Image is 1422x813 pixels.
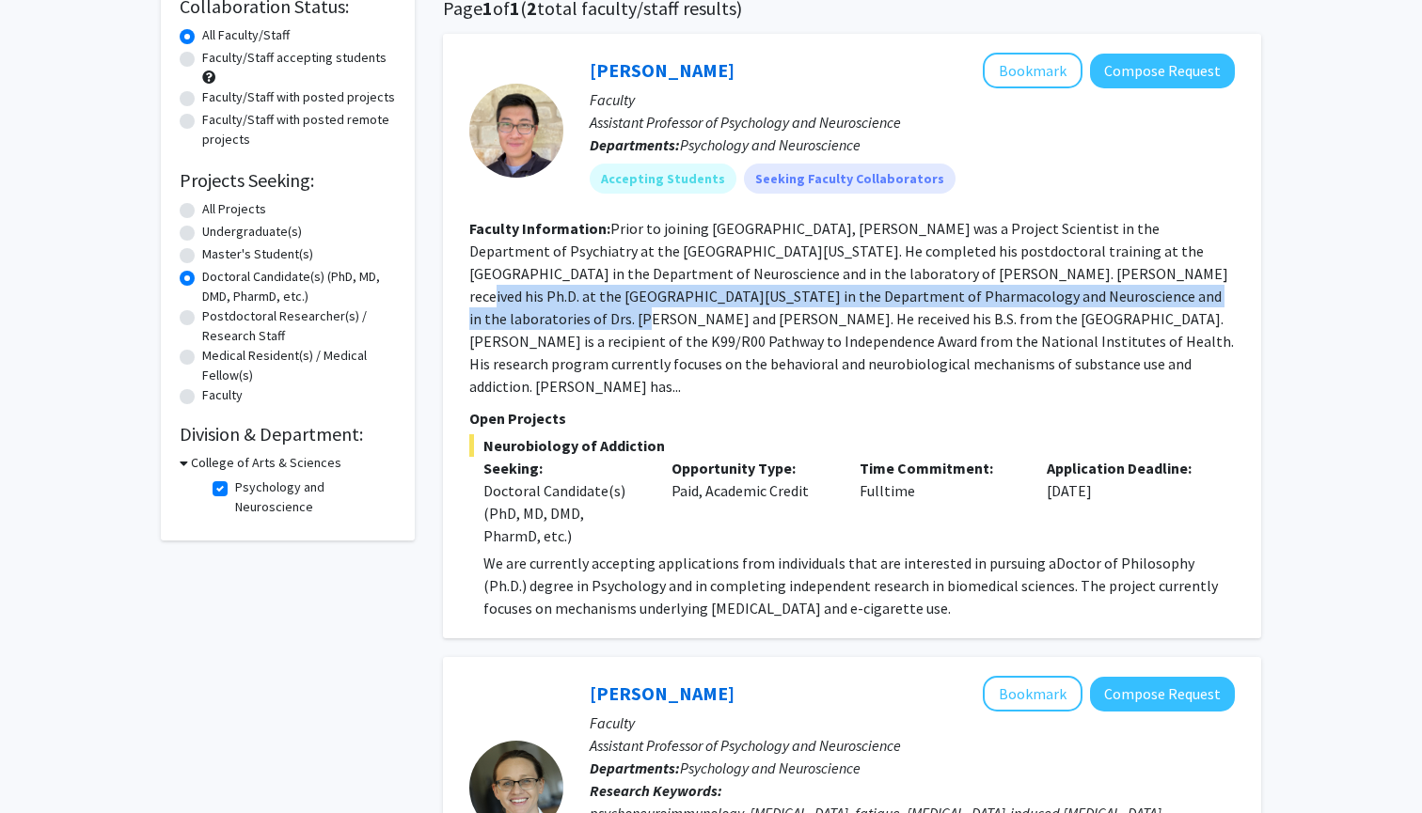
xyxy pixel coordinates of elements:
[483,457,643,479] p: Seeking:
[202,199,266,219] label: All Projects
[680,758,861,777] span: Psychology and Neuroscience
[235,477,391,517] label: Psychology and Neuroscience
[202,385,243,405] label: Faculty
[180,169,396,192] h2: Projects Seeking:
[202,306,396,346] label: Postdoctoral Researcher(s) / Research Staff
[590,781,722,800] b: Research Keywords:
[590,164,736,194] mat-chip: Accepting Students
[1033,457,1221,547] div: [DATE]
[180,423,396,446] h2: Division & Department:
[744,164,956,194] mat-chip: Seeking Faculty Collaborators
[202,48,387,68] label: Faculty/Staff accepting students
[202,25,290,45] label: All Faculty/Staff
[469,407,1235,430] p: Open Projects
[657,457,845,547] div: Paid, Academic Credit
[1090,54,1235,88] button: Compose Request to Jacques Nguyen
[590,58,735,82] a: [PERSON_NAME]
[191,453,341,473] h3: College of Arts & Sciences
[483,479,643,547] div: Doctoral Candidate(s) (PhD, MD, DMD, PharmD, etc.)
[590,734,1235,757] p: Assistant Professor of Psychology and Neuroscience
[590,711,1235,734] p: Faculty
[590,681,735,705] a: [PERSON_NAME]
[983,53,1082,88] button: Add Jacques Nguyen to Bookmarks
[202,87,395,107] label: Faculty/Staff with posted projects
[202,222,302,242] label: Undergraduate(s)
[1090,677,1235,711] button: Compose Request to Elisabeth Vichaya
[590,111,1235,133] p: Assistant Professor of Psychology and Neuroscience
[14,728,80,799] iframe: Chat
[590,758,680,777] b: Departments:
[680,135,861,154] span: Psychology and Neuroscience
[590,135,680,154] b: Departments:
[983,676,1082,711] button: Add Elisabeth Vichaya to Bookmarks
[590,88,1235,111] p: Faculty
[483,552,1235,619] p: We are currently accepting applications from individuals that are interested in pursuing a
[202,110,396,149] label: Faculty/Staff with posted remote projects
[469,219,610,238] b: Faculty Information:
[671,457,831,479] p: Opportunity Type:
[860,457,1019,479] p: Time Commitment:
[202,244,313,264] label: Master's Student(s)
[483,554,1218,618] span: Doctor of Philosophy (Ph.D.) degree in Psychology and in completing independent research in biome...
[202,346,396,385] label: Medical Resident(s) / Medical Fellow(s)
[469,219,1234,396] fg-read-more: Prior to joining [GEOGRAPHIC_DATA], [PERSON_NAME] was a Project Scientist in the Department of Ps...
[845,457,1034,547] div: Fulltime
[1047,457,1207,479] p: Application Deadline:
[469,434,1235,457] span: Neurobiology of Addiction
[202,267,396,306] label: Doctoral Candidate(s) (PhD, MD, DMD, PharmD, etc.)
